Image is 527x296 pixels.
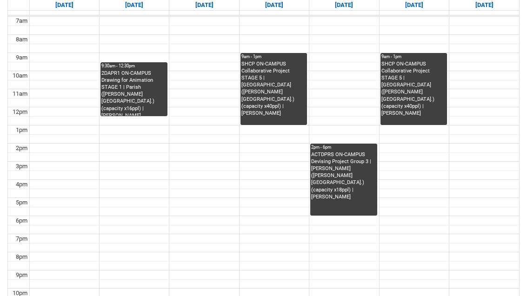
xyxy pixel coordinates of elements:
[14,126,29,134] div: 1pm
[14,35,29,44] div: 8am
[14,53,29,62] div: 9am
[101,63,167,69] div: 9:30am - 12:30pm
[14,217,29,225] div: 6pm
[11,90,29,98] div: 11am
[14,17,29,25] div: 7am
[14,235,29,243] div: 7pm
[14,271,29,279] div: 9pm
[311,145,376,151] div: 2pm - 6pm
[311,151,376,200] div: ACTDPRS ON-CAMPUS Devising Project Group 3 | [PERSON_NAME] ([PERSON_NAME][GEOGRAPHIC_DATA].) (cap...
[381,54,447,60] div: 9am - 1pm
[381,60,447,117] div: SHCP ON-CAMPUS Collaborative Project STAGE 5 | [GEOGRAPHIC_DATA] ([PERSON_NAME][GEOGRAPHIC_DATA]....
[11,72,29,80] div: 10am
[241,60,307,117] div: SHCP ON-CAMPUS Collaborative Project STAGE 5 | [GEOGRAPHIC_DATA] ([PERSON_NAME][GEOGRAPHIC_DATA]....
[14,162,29,171] div: 3pm
[14,198,29,207] div: 5pm
[241,54,307,60] div: 9am - 1pm
[14,144,29,152] div: 2pm
[14,253,29,261] div: 8pm
[101,70,167,116] div: 2DAPR1 ON-CAMPUS Drawing for Animation STAGE 1 | Parish ([PERSON_NAME][GEOGRAPHIC_DATA].) (capaci...
[11,108,29,116] div: 12pm
[14,180,29,189] div: 4pm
